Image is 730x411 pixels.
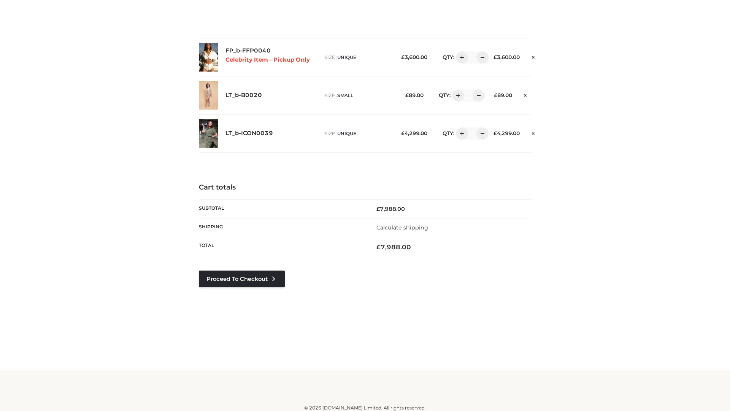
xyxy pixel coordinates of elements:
a: Calculate shipping [376,224,428,231]
span: £ [494,54,497,60]
th: Shipping [199,218,365,237]
p: size : [325,130,394,137]
span: UNIQUE [337,131,356,136]
h4: Cart totals [199,183,531,192]
span: £ [376,205,380,212]
a: Remove this item [527,127,539,137]
span: £ [401,130,405,136]
span: UNIQUE [337,54,356,60]
a: LT_b-B0020 [225,92,262,99]
p: Celebrity Item - Pickup Only [225,56,317,64]
bdi: 7,988.00 [376,205,405,212]
div: QTY: [431,89,482,102]
p: size : [325,92,394,99]
p: size : [325,54,394,61]
span: £ [376,243,381,251]
span: SMALL [337,92,353,98]
span: £ [405,92,409,98]
span: £ [494,92,497,98]
a: Proceed to Checkout [199,271,285,287]
div: QTY: [435,51,486,64]
a: Remove this item [520,89,531,99]
th: Total [199,237,365,257]
bdi: 7,988.00 [376,243,411,251]
a: FP_b-FFP0040 [225,47,271,54]
a: LT_b-ICON0039 [225,130,273,137]
bdi: 3,600.00 [494,54,520,60]
span: £ [401,54,405,60]
bdi: 4,299.00 [494,130,520,136]
bdi: 89.00 [494,92,512,98]
bdi: 4,299.00 [401,130,427,136]
th: Subtotal [199,199,365,218]
bdi: 3,600.00 [401,54,427,60]
bdi: 89.00 [405,92,424,98]
div: QTY: [435,127,486,140]
span: £ [494,130,497,136]
a: Remove this item [527,51,539,61]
